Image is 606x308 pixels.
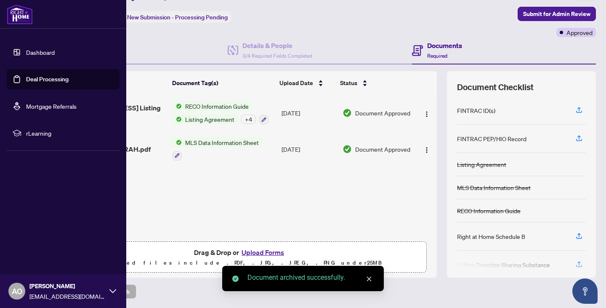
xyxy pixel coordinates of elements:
span: Approved [566,28,593,37]
span: Submit for Admin Review [523,7,590,21]
span: RECO Information Guide [182,102,252,111]
span: AO [12,285,22,297]
span: 3/4 Required Fields Completed [242,53,312,59]
span: Drag & Drop orUpload FormsSupported files include .PDF, .JPG, .JPEG, .PNG under25MB [54,242,426,273]
button: Status IconRECO Information GuideStatus IconListing Agreement+4 [173,102,268,124]
img: Status Icon [173,102,182,111]
img: logo [7,4,33,24]
td: [DATE] [278,95,339,131]
span: Document Approved [355,108,410,118]
span: Document Checklist [457,81,534,93]
h4: Details & People [242,40,312,51]
span: rLearning [26,129,114,138]
a: Deal Processing [26,75,69,83]
span: Status [340,78,357,88]
span: Upload Date [279,78,313,88]
span: MLS Data Information Sheet [182,138,262,147]
img: Status Icon [173,115,182,124]
span: New Submission - Processing Pending [127,13,228,21]
p: Supported files include .PDF, .JPG, .JPEG, .PNG under 25 MB [59,258,421,268]
div: Listing Agreement [457,160,506,169]
h4: Documents [427,40,462,51]
button: Submit for Admin Review [518,7,596,21]
div: Document archived successfully. [247,273,374,283]
span: [EMAIL_ADDRESS][DOMAIN_NAME] [29,292,105,301]
span: close [366,276,372,282]
span: Drag & Drop or [194,247,287,258]
th: Status [337,71,413,95]
img: Document Status [343,145,352,154]
button: Open asap [572,279,598,304]
img: Logo [423,111,430,118]
span: check-circle [232,276,239,282]
span: [PERSON_NAME] [29,281,105,291]
a: Dashboard [26,48,55,56]
button: Logo [420,106,433,120]
div: FINTRAC PEP/HIO Record [457,134,526,143]
div: FINTRAC ID(s) [457,106,495,115]
th: Document Tag(s) [169,71,276,95]
div: Right at Home Schedule B [457,232,525,241]
img: Logo [423,147,430,153]
td: [DATE] [278,131,339,167]
div: Status: [104,11,231,23]
a: Close [364,274,374,284]
button: Status IconMLS Data Information Sheet [173,138,262,161]
div: MLS Data Information Sheet [457,183,531,192]
div: RECO Information Guide [457,206,521,215]
a: Mortgage Referrals [26,102,77,110]
img: Status Icon [173,138,182,147]
button: Upload Forms [239,247,287,258]
th: Upload Date [276,71,337,95]
span: Listing Agreement [182,115,238,124]
button: Logo [420,142,433,156]
div: + 4 [241,115,256,124]
img: Document Status [343,108,352,118]
span: Document Approved [355,145,410,154]
span: Required [427,53,447,59]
